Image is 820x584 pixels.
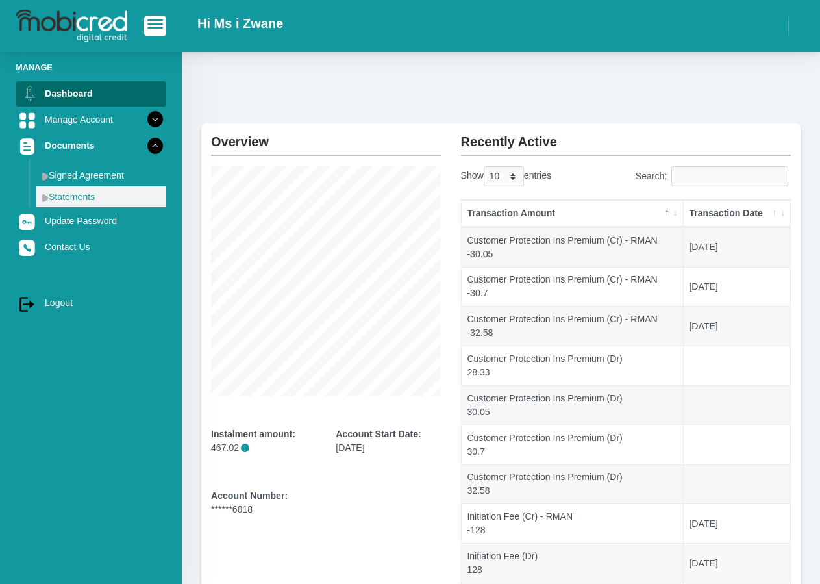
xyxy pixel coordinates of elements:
td: [DATE] [684,227,790,267]
th: Transaction Date: activate to sort column ascending [684,200,790,227]
a: Signed Agreement [36,165,166,186]
b: Account Start Date: [336,429,421,439]
img: logo-mobicred.svg [16,10,127,42]
a: Documents [16,133,166,158]
h2: Overview [211,123,441,149]
td: [DATE] [684,306,790,346]
td: Customer Protection Ins Premium (Dr) 28.33 [462,346,684,385]
input: Search: [671,166,788,186]
a: Dashboard [16,81,166,106]
th: Transaction Amount: activate to sort column descending [462,200,684,227]
td: [DATE] [684,267,790,307]
td: Customer Protection Ins Premium (Cr) - RMAN -30.05 [462,227,684,267]
img: menu arrow [42,172,49,181]
div: [DATE] [336,427,441,455]
a: Manage Account [16,107,166,132]
td: Customer Protection Ins Premium (Dr) 32.58 [462,464,684,504]
a: Contact Us [16,235,166,259]
li: Manage [16,61,166,73]
td: Customer Protection Ins Premium (Dr) 30.05 [462,385,684,425]
a: Update Password [16,209,166,233]
h2: Recently Active [461,123,791,149]
td: Initiation Fee (Cr) - RMAN -128 [462,503,684,543]
td: Customer Protection Ins Premium (Cr) - RMAN -30.7 [462,267,684,307]
td: Customer Protection Ins Premium (Cr) - RMAN -32.58 [462,306,684,346]
label: Search: [636,166,791,186]
td: Initiation Fee (Dr) 128 [462,543,684,583]
h2: Hi Ms i Zwane [197,16,283,31]
td: [DATE] [684,503,790,543]
p: 467.02 [211,441,316,455]
span: i [241,444,249,452]
a: Statements [36,186,166,207]
img: menu arrow [42,194,49,202]
label: Show entries [461,166,551,186]
select: Showentries [484,166,524,186]
b: Instalment amount: [211,429,295,439]
a: Logout [16,290,166,315]
td: Customer Protection Ins Premium (Dr) 30.7 [462,425,684,464]
td: [DATE] [684,543,790,583]
b: Account Number: [211,490,288,501]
